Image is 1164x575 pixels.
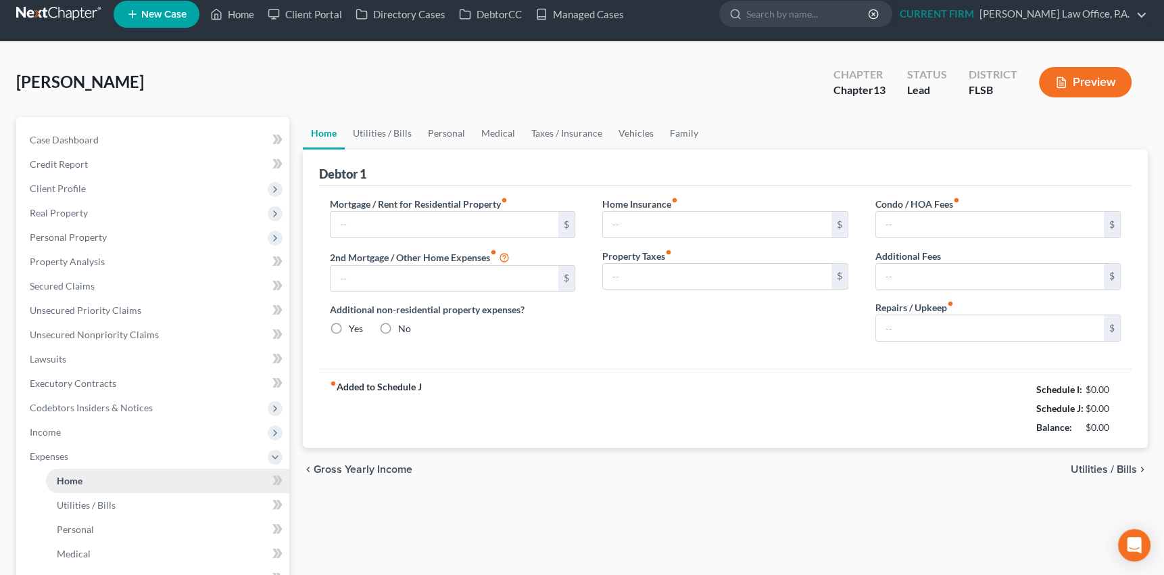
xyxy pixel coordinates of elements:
a: Personal [46,517,289,542]
a: Home [303,117,345,149]
input: -- [603,264,831,290]
input: Search by name... [746,1,870,26]
div: $ [1104,315,1120,341]
a: Lawsuits [19,347,289,371]
span: Home [57,475,82,486]
div: $ [558,266,575,292]
a: Executory Contracts [19,371,289,396]
span: Utilities / Bills [57,499,116,511]
div: $0.00 [1086,383,1121,396]
a: Managed Cases [529,2,631,26]
div: $ [558,212,575,237]
i: fiber_manual_record [665,249,672,256]
a: Directory Cases [349,2,452,26]
strong: CURRENT FIRM [900,7,974,20]
span: Gross Yearly Income [314,464,412,475]
a: Property Analysis [19,250,289,274]
span: Executory Contracts [30,377,116,389]
span: Unsecured Nonpriority Claims [30,329,159,340]
a: DebtorCC [452,2,529,26]
label: Home Insurance [602,197,678,211]
div: $ [831,212,848,237]
div: $ [1104,264,1120,290]
input: -- [331,212,559,237]
a: Case Dashboard [19,128,289,152]
a: Credit Report [19,152,289,177]
a: Unsecured Nonpriority Claims [19,323,289,347]
input: -- [603,212,831,237]
span: Utilities / Bills [1071,464,1137,475]
div: Debtor 1 [319,166,366,182]
a: Vehicles [610,117,662,149]
label: Additional non-residential property expenses? [330,302,576,317]
i: fiber_manual_record [490,249,497,256]
div: $ [1104,212,1120,237]
span: Real Property [30,207,88,218]
span: Client Profile [30,183,86,194]
div: Status [907,67,947,83]
div: Chapter [833,67,886,83]
div: $0.00 [1086,421,1121,434]
span: Property Analysis [30,256,105,267]
div: Lead [907,83,947,98]
span: Case Dashboard [30,134,99,145]
input: -- [876,315,1105,341]
input: -- [876,212,1105,237]
label: Mortgage / Rent for Residential Property [330,197,508,211]
a: Family [662,117,706,149]
span: Personal Property [30,231,107,243]
div: FLSB [969,83,1017,98]
span: Codebtors Insiders & Notices [30,402,153,413]
button: chevron_left Gross Yearly Income [303,464,412,475]
a: Utilities / Bills [46,493,289,517]
a: Personal [420,117,473,149]
span: Medical [57,548,91,559]
a: Medical [46,542,289,566]
div: District [969,67,1017,83]
label: 2nd Mortgage / Other Home Expenses [330,249,510,265]
a: Medical [473,117,523,149]
strong: Added to Schedule J [330,380,422,437]
a: Secured Claims [19,274,289,298]
input: -- [331,266,559,292]
span: Unsecured Priority Claims [30,304,141,316]
i: fiber_manual_record [330,380,337,387]
i: fiber_manual_record [947,300,954,307]
span: Income [30,426,61,438]
label: Repairs / Upkeep [875,300,954,315]
span: [PERSON_NAME] [16,72,144,91]
span: 13 [873,83,886,96]
label: Yes [349,322,363,336]
a: Home [46,469,289,493]
div: Chapter [833,83,886,98]
label: No [398,322,411,336]
strong: Schedule I: [1036,384,1082,395]
label: Additional Fees [875,249,941,263]
input: -- [876,264,1105,290]
a: Home [203,2,261,26]
div: $ [831,264,848,290]
button: Utilities / Bills chevron_right [1071,464,1148,475]
label: Condo / HOA Fees [875,197,960,211]
a: CURRENT FIRM[PERSON_NAME] Law Office, P.A. [893,2,1147,26]
strong: Balance: [1036,421,1072,433]
i: fiber_manual_record [671,197,678,204]
button: Preview [1039,67,1132,97]
a: Utilities / Bills [345,117,420,149]
span: Expenses [30,451,68,462]
span: Personal [57,524,94,535]
i: chevron_right [1137,464,1148,475]
a: Client Portal [261,2,349,26]
span: Lawsuits [30,353,66,365]
div: Open Intercom Messenger [1118,529,1150,561]
i: fiber_manual_record [501,197,508,204]
a: Unsecured Priority Claims [19,298,289,323]
i: fiber_manual_record [953,197,960,204]
span: Credit Report [30,158,88,170]
span: New Case [141,9,187,20]
span: Secured Claims [30,280,95,292]
div: $0.00 [1086,402,1121,415]
a: Taxes / Insurance [523,117,610,149]
i: chevron_left [303,464,314,475]
strong: Schedule J: [1036,402,1084,414]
